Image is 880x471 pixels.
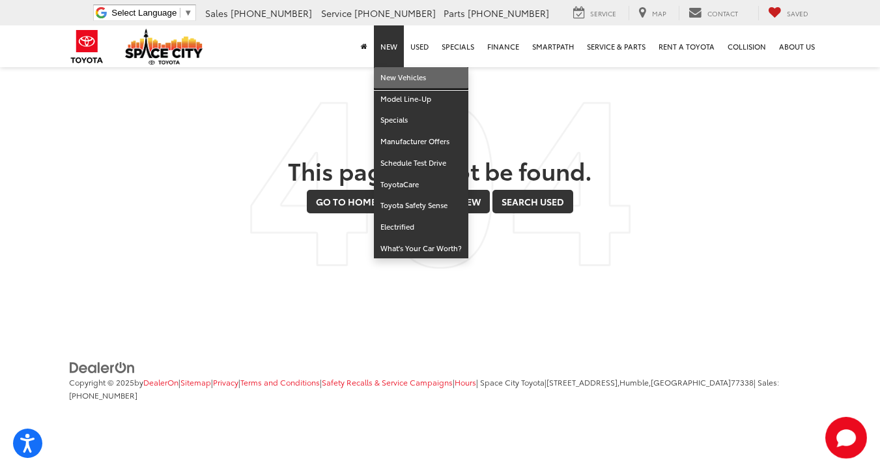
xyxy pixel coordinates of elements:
a: Privacy [213,376,238,387]
a: Rent a Toyota [652,25,721,67]
a: Search Used [492,190,573,213]
svg: Start Chat [825,417,867,459]
span: Humble, [619,376,651,387]
a: Model Line-Up [374,89,468,110]
span: Map [652,8,666,18]
span: 77338 [731,376,754,387]
a: Toyota Safety Sense [374,195,468,217]
span: | [178,376,211,387]
h2: This page cannot be found. [69,157,812,183]
span: ▼ [184,8,192,18]
span: Service [590,8,616,18]
a: Home [354,25,374,67]
a: What's Your Car Worth? [374,238,468,259]
span: | [320,376,453,387]
span: | Space City Toyota [476,376,545,387]
a: Service & Parts [580,25,652,67]
a: ToyotaCare [374,174,468,196]
a: Service [563,6,626,20]
a: Sitemap [180,376,211,387]
a: DealerOn Home Page [143,376,178,387]
a: SmartPath [526,25,580,67]
a: Map [629,6,676,20]
span: Select Language [111,8,177,18]
a: Safety Recalls & Service Campaigns, Opens in a new tab [322,376,453,387]
a: Finance [481,25,526,67]
span: | [545,376,754,387]
span: Sales [205,7,228,20]
a: Go to Homepage [307,190,409,213]
span: Contact [707,8,738,18]
span: Service [321,7,352,20]
a: Specials [374,110,468,131]
a: New Vehicles [374,67,468,89]
span: | [211,376,238,387]
span: Saved [787,8,808,18]
span: [STREET_ADDRESS], [546,376,619,387]
span: [GEOGRAPHIC_DATA] [651,376,731,387]
span: [PHONE_NUMBER] [468,7,549,20]
a: Specials [435,25,481,67]
a: My Saved Vehicles [758,6,818,20]
a: New [374,25,404,67]
a: Schedule Test Drive [374,153,468,174]
a: Select Language​ [111,8,192,18]
img: Space City Toyota [125,29,203,65]
span: | [238,376,320,387]
img: DealerOn [69,361,135,375]
a: Hours [455,376,476,387]
span: [PHONE_NUMBER] [69,389,137,401]
a: Electrified [374,217,468,238]
a: Contact [679,6,748,20]
span: | [453,376,476,387]
img: Toyota [63,25,111,68]
span: Copyright © 2025 [69,376,134,387]
a: Manufacturer Offers [374,131,468,153]
a: Used [404,25,435,67]
span: Parts [444,7,465,20]
button: Toggle Chat Window [825,417,867,459]
a: Collision [721,25,773,67]
span: [PHONE_NUMBER] [354,7,436,20]
a: About Us [773,25,821,67]
a: Terms and Conditions [240,376,320,387]
span: ​ [180,8,180,18]
a: DealerOn [69,360,135,373]
span: by [134,376,178,387]
span: [PHONE_NUMBER] [231,7,312,20]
